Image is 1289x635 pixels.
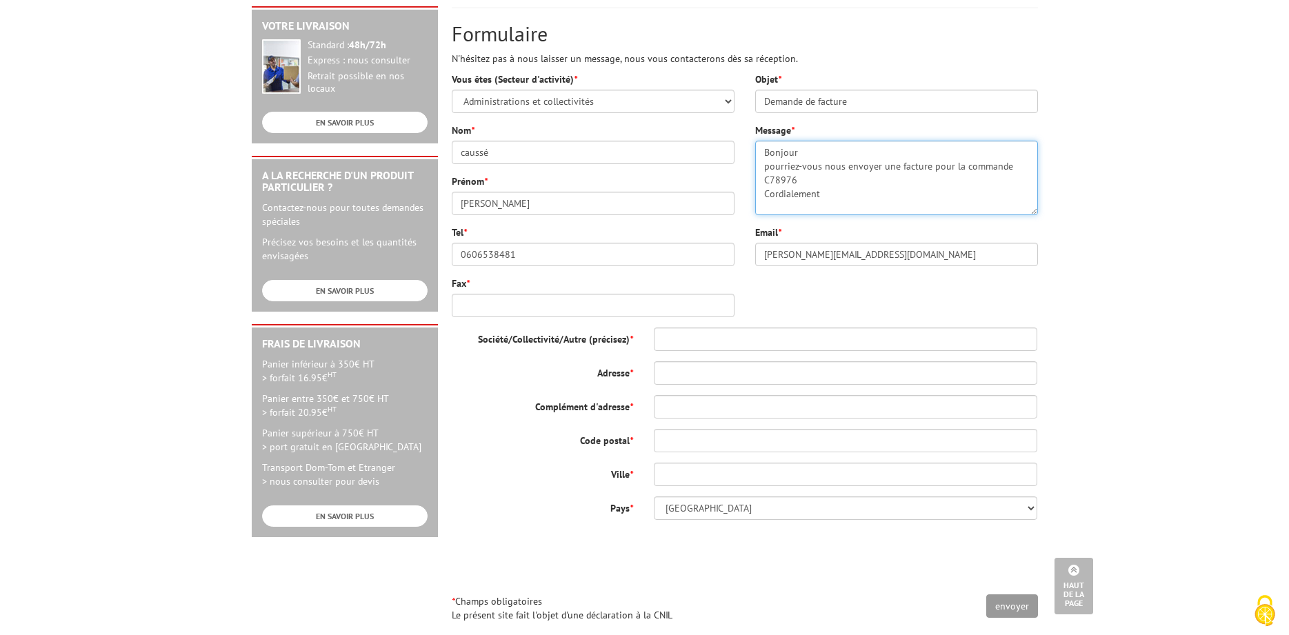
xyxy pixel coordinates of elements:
span: > forfait 16.95€ [262,372,337,384]
span: > nous consulter pour devis [262,475,379,487]
label: Pays [441,496,643,515]
h2: Formulaire [452,22,1038,45]
label: Complément d'adresse [441,395,643,414]
a: Haut de la page [1055,558,1093,614]
label: Vous êtes (Secteur d'activité) [452,72,577,86]
h2: Frais de Livraison [262,338,428,350]
label: Message [755,123,795,137]
p: N'hésitez pas à nous laisser un message, nous vous contacterons dès sa réception. [452,52,1038,65]
label: Ville [441,463,643,481]
span: > port gratuit en [GEOGRAPHIC_DATA] [262,441,421,453]
label: Objet [755,72,781,86]
p: Panier entre 350€ et 750€ HT [262,392,428,419]
img: Cookies (fenêtre modale) [1248,594,1282,628]
label: Adresse [441,361,643,380]
h2: Votre livraison [262,20,428,32]
p: Champs obligatoires Le présent site fait l'objet d'une déclaration à la CNIL [452,594,1038,622]
label: Code postal [441,429,643,447]
p: Précisez vos besoins et les quantités envisagées [262,235,428,263]
iframe: reCAPTCHA [828,530,1038,584]
span: > forfait 20.95€ [262,406,337,419]
sup: HT [328,370,337,379]
p: Transport Dom-Tom et Etranger [262,461,428,488]
h2: A la recherche d'un produit particulier ? [262,170,428,194]
strong: 48h/72h [349,39,386,51]
sup: HT [328,404,337,414]
label: Société/Collectivité/Autre (précisez) [441,327,643,346]
a: EN SAVOIR PLUS [262,505,428,527]
label: Fax [452,276,470,290]
p: Panier inférieur à 350€ HT [262,357,428,385]
img: widget-livraison.jpg [262,39,301,94]
label: Email [755,225,781,239]
button: Cookies (fenêtre modale) [1241,588,1289,635]
p: Panier supérieur à 750€ HT [262,426,428,454]
label: Prénom [452,174,488,188]
input: envoyer [986,594,1038,618]
a: EN SAVOIR PLUS [262,112,428,133]
p: Contactez-nous pour toutes demandes spéciales [262,201,428,228]
div: Express : nous consulter [308,54,428,67]
label: Nom [452,123,474,137]
div: Standard : [308,39,428,52]
div: Retrait possible en nos locaux [308,70,428,95]
label: Tel [452,225,467,239]
a: EN SAVOIR PLUS [262,280,428,301]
